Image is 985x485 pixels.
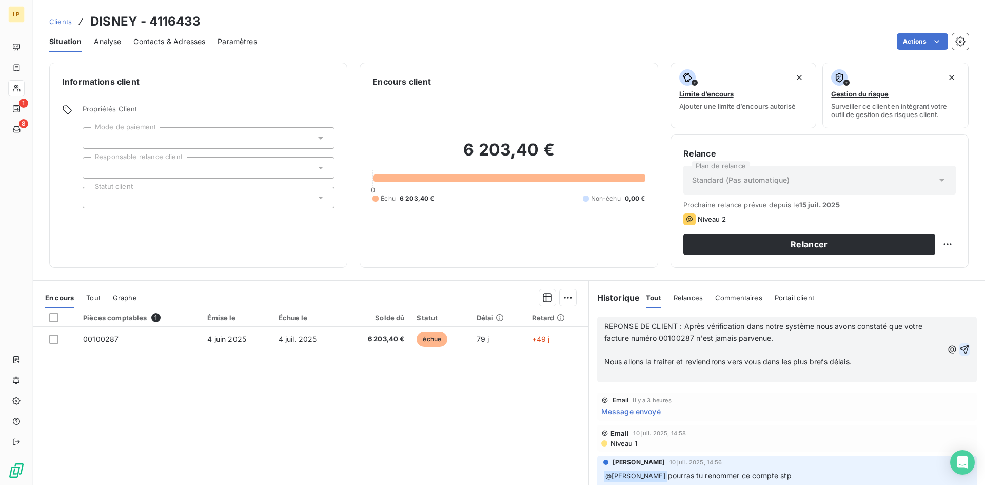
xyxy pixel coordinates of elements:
button: Actions [897,33,948,50]
span: Limite d’encours [679,90,734,98]
span: Échu [381,194,396,203]
h3: DISNEY - 4116433 [90,12,201,31]
div: Retard [532,314,582,322]
span: Niveau 2 [698,215,726,223]
span: Nous allons la traiter et reviendrons vers vous dans les plus brefs délais. [604,357,852,366]
h6: Historique [589,292,640,304]
span: Ajouter une limite d’encours autorisé [679,102,796,110]
span: Prochaine relance prévue depuis le [683,201,956,209]
span: Surveiller ce client en intégrant votre outil de gestion des risques client. [831,102,960,119]
span: Message envoyé [601,406,661,417]
span: Analyse [94,36,121,47]
span: 00100287 [83,335,119,343]
input: Ajouter une valeur [91,193,100,202]
span: Tout [646,294,661,302]
span: 6 203,40 € [400,194,435,203]
input: Ajouter une valeur [91,163,100,172]
h6: Relance [683,147,956,160]
span: Gestion du risque [831,90,889,98]
span: 15 juil. 2025 [799,201,840,209]
div: Délai [477,314,520,322]
span: Contacts & Adresses [133,36,205,47]
span: Relances [674,294,703,302]
span: 1 [151,313,161,322]
span: +49 j [532,335,550,343]
span: REPONSE DE CLIENT : Après vérification dans notre système nous avons constaté que votre facture n... [604,322,924,342]
span: Commentaires [715,294,762,302]
div: Statut [417,314,464,322]
div: LP [8,6,25,23]
div: Pièces comptables [83,313,195,322]
span: Paramètres [218,36,257,47]
span: Portail client [775,294,814,302]
span: [PERSON_NAME] [613,458,665,467]
span: 0 [371,186,375,194]
button: Relancer [683,234,935,255]
button: Limite d’encoursAjouter une limite d’encours autorisé [671,63,817,128]
span: il y a 3 heures [633,397,671,403]
span: Standard (Pas automatique) [692,175,790,185]
a: 8 [8,121,24,138]
span: Email [610,429,629,437]
span: 1 [19,99,28,108]
span: @ [PERSON_NAME] [604,471,667,482]
h6: Encours client [372,75,431,88]
span: Niveau 1 [609,439,637,448]
span: 4 juil. 2025 [279,335,317,343]
span: 79 j [477,335,489,343]
span: Propriétés Client [83,105,334,119]
span: 10 juil. 2025, 14:56 [669,459,722,465]
a: 1 [8,101,24,117]
span: 0,00 € [625,194,645,203]
div: Open Intercom Messenger [950,450,975,475]
span: 4 juin 2025 [207,335,246,343]
span: 6 203,40 € [349,334,405,344]
input: Ajouter une valeur [91,133,100,143]
h2: 6 203,40 € [372,140,645,170]
button: Gestion du risqueSurveiller ce client en intégrant votre outil de gestion des risques client. [822,63,969,128]
span: Clients [49,17,72,26]
a: Clients [49,16,72,27]
div: Échue le [279,314,337,322]
img: Logo LeanPay [8,462,25,479]
span: pourras tu renommer ce compte stp [668,471,792,480]
span: Non-échu [591,194,621,203]
span: 8 [19,119,28,128]
span: Email [613,397,629,403]
div: Émise le [207,314,266,322]
div: Solde dû [349,314,405,322]
h6: Informations client [62,75,334,88]
span: 10 juil. 2025, 14:58 [633,430,686,436]
span: Tout [86,294,101,302]
span: En cours [45,294,74,302]
span: Situation [49,36,82,47]
span: échue [417,332,447,347]
span: Graphe [113,294,137,302]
